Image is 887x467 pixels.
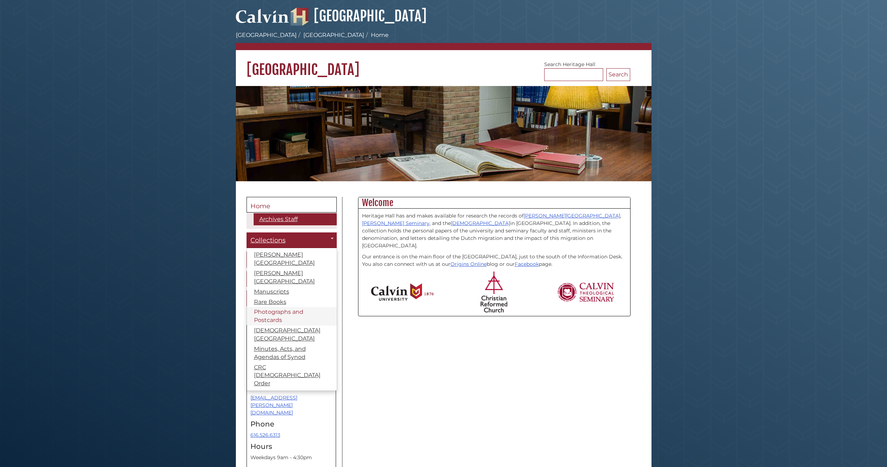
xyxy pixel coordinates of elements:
[291,8,308,26] img: Hekman Library Logo
[362,212,627,249] p: Heritage Hall has and makes available for research the records of , , and the in [GEOGRAPHIC_DATA...
[451,220,510,226] a: [DEMOGRAPHIC_DATA]
[606,68,630,81] button: Search
[247,268,337,287] a: [PERSON_NAME][GEOGRAPHIC_DATA]
[250,432,280,438] a: 616.526.6313
[250,454,332,461] p: Weekdays 9am - 4:30pm
[247,363,337,389] a: CRC [DEMOGRAPHIC_DATA] Order
[250,394,297,416] a: [EMAIL_ADDRESS][PERSON_NAME][DOMAIN_NAME]
[236,50,651,79] h1: [GEOGRAPHIC_DATA]
[450,261,487,267] a: Origins Online
[358,197,630,209] h2: Welcome
[364,31,389,39] li: Home
[362,253,627,268] p: Our entrance is on the main floor of the [GEOGRAPHIC_DATA], just to the south of the Information ...
[247,307,337,326] a: Photographs and Postcards
[481,272,507,312] img: Christian Reformed Church
[303,32,364,38] a: [GEOGRAPHIC_DATA]
[247,232,337,248] a: Collections
[247,344,337,363] a: Minutes, Acts, and Agendas of Synod
[247,326,337,344] a: [DEMOGRAPHIC_DATA][GEOGRAPHIC_DATA]
[254,213,337,225] a: Archives Staff
[524,213,620,219] a: [PERSON_NAME][GEOGRAPHIC_DATA]
[557,283,615,302] img: Calvin Theological Seminary
[236,16,289,23] a: Calvin University
[250,236,286,244] span: Collections
[250,202,270,210] span: Home
[247,250,337,268] a: [PERSON_NAME][GEOGRAPHIC_DATA]
[236,6,289,26] img: Calvin
[236,32,297,38] a: [GEOGRAPHIC_DATA]
[247,287,337,297] a: Manuscripts
[371,283,434,301] img: Calvin University
[362,220,429,226] a: [PERSON_NAME] Seminary
[247,197,337,213] a: Home
[247,297,337,307] a: Rare Books
[515,261,539,267] a: Facebook
[250,420,332,428] h4: Phone
[250,442,332,450] h4: Hours
[291,7,427,25] a: [GEOGRAPHIC_DATA]
[236,31,651,50] nav: breadcrumb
